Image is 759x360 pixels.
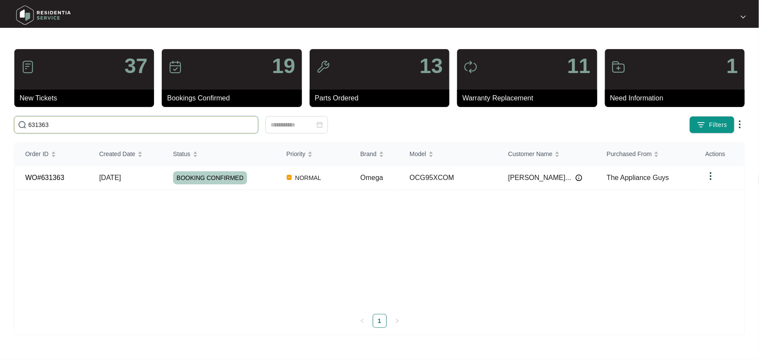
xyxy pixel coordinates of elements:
[272,56,295,77] p: 19
[355,314,369,328] li: Previous Page
[15,143,89,166] th: Order ID
[163,143,276,166] th: Status
[610,93,745,103] p: Need Information
[508,173,571,183] span: [PERSON_NAME]...
[498,143,596,166] th: Customer Name
[21,60,35,74] img: icon
[462,93,597,103] p: Warranty Replacement
[508,149,552,159] span: Customer Name
[410,149,426,159] span: Model
[360,149,376,159] span: Brand
[287,149,306,159] span: Priority
[741,15,746,19] img: dropdown arrow
[612,60,625,74] img: icon
[316,60,330,74] img: icon
[173,149,191,159] span: Status
[420,56,443,77] p: 13
[726,56,738,77] p: 1
[706,171,716,181] img: dropdown arrow
[28,120,254,130] input: Search by Order Id, Assignee Name, Customer Name, Brand and Model
[695,143,744,166] th: Actions
[395,318,400,323] span: right
[124,56,147,77] p: 37
[287,175,292,180] img: Vercel Logo
[390,314,404,328] li: Next Page
[399,166,498,190] td: OCG95XCOM
[173,171,247,184] span: BOOKING CONFIRMED
[292,173,325,183] span: NORMAL
[167,93,301,103] p: Bookings Confirmed
[607,149,652,159] span: Purchased From
[689,116,735,133] button: filter iconFilters
[315,93,449,103] p: Parts Ordered
[360,318,365,323] span: left
[355,314,369,328] button: left
[709,120,727,130] span: Filters
[575,174,582,181] img: Info icon
[607,174,669,181] span: The Appliance Guys
[89,143,163,166] th: Created Date
[168,60,182,74] img: icon
[25,149,49,159] span: Order ID
[735,119,745,130] img: dropdown arrow
[596,143,695,166] th: Purchased From
[18,120,27,129] img: search-icon
[25,174,64,181] a: WO#631363
[390,314,404,328] button: right
[697,120,706,129] img: filter icon
[276,143,350,166] th: Priority
[99,149,135,159] span: Created Date
[464,60,478,74] img: icon
[13,2,74,28] img: residentia service logo
[399,143,498,166] th: Model
[360,174,383,181] span: Omega
[373,314,386,327] a: 1
[99,174,121,181] span: [DATE]
[567,56,590,77] p: 11
[350,143,399,166] th: Brand
[373,314,387,328] li: 1
[20,93,154,103] p: New Tickets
